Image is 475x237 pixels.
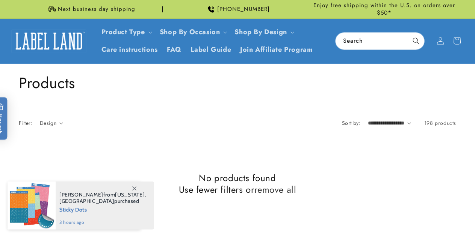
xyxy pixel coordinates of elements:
[254,184,296,195] a: remove all
[59,191,103,198] span: [PERSON_NAME]
[155,23,230,41] summary: Shop By Occasion
[167,45,182,54] span: FAQ
[160,28,220,36] span: Shop By Occasion
[408,33,424,49] button: Search
[234,27,287,37] a: Shop By Design
[11,29,86,52] img: Label Land
[59,198,114,204] span: [GEOGRAPHIC_DATA]
[230,23,297,41] summary: Shop By Design
[115,191,145,198] span: [US_STATE]
[97,41,162,58] a: Care instructions
[19,73,456,93] h1: Products
[162,41,186,58] a: FAQ
[97,23,155,41] summary: Product Type
[191,45,231,54] span: Label Guide
[59,192,146,204] span: from , purchased
[240,45,313,54] span: Join Affiliate Program
[19,119,32,127] h2: Filter:
[58,6,135,13] span: Next business day shipping
[342,119,360,127] label: Sort by:
[19,172,456,195] h2: No products found Use fewer filters or
[9,27,89,55] a: Label Land
[40,119,63,127] summary: Design (0 selected)
[101,27,145,37] a: Product Type
[186,41,236,58] a: Label Guide
[312,2,456,16] span: Enjoy free shipping within the U.S. on orders over $50*
[40,119,56,127] span: Design
[217,6,270,13] span: [PHONE_NUMBER]
[101,45,158,54] span: Care instructions
[424,119,456,127] span: 198 products
[236,41,317,58] a: Join Affiliate Program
